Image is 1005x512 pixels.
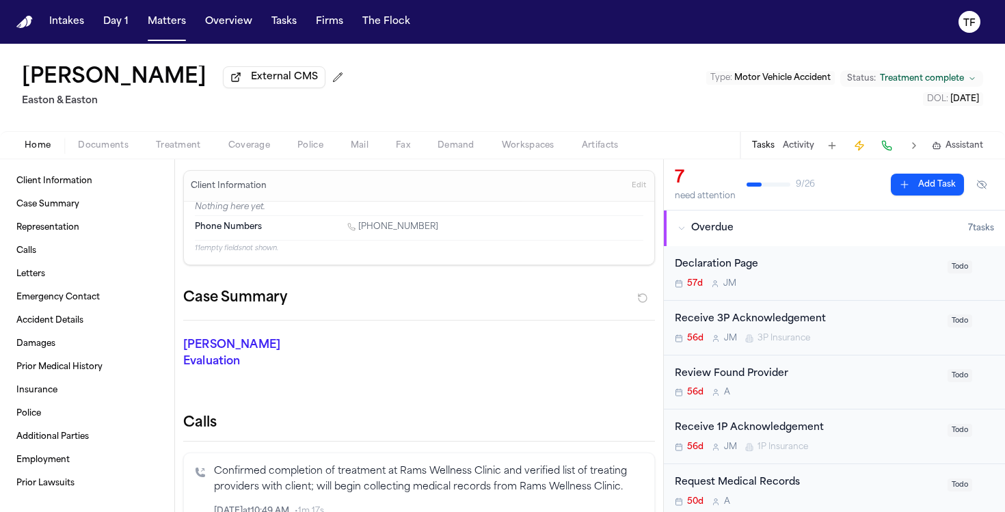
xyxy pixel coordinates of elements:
button: Edit [628,175,650,197]
span: Todo [948,314,972,327]
span: A [724,496,730,507]
button: The Flock [357,10,416,34]
a: Damages [11,333,163,355]
span: J M [724,442,737,453]
div: Receive 1P Acknowledgement [675,420,939,436]
div: 7 [675,167,736,189]
span: Treatment complete [880,73,964,84]
span: Demand [438,140,474,151]
span: Additional Parties [16,431,89,442]
button: Edit matter name [22,66,206,90]
a: Prior Lawsuits [11,472,163,494]
button: Overview [200,10,258,34]
span: Insurance [16,385,57,396]
a: Police [11,403,163,425]
h2: Easton & Easton [22,93,349,109]
span: J M [723,278,736,289]
a: Calls [11,240,163,262]
button: Hide completed tasks (⌘⇧H) [969,174,994,196]
button: Add Task [891,174,964,196]
span: Treatment [156,140,201,151]
button: Create Immediate Task [850,136,869,155]
a: Accident Details [11,310,163,332]
a: Insurance [11,379,163,401]
div: Open task: Receive 1P Acknowledgement [664,409,1005,464]
span: Police [297,140,323,151]
button: Tasks [752,140,775,151]
a: Client Information [11,170,163,192]
button: Firms [310,10,349,34]
span: Documents [78,140,129,151]
span: [DATE] [950,95,979,103]
span: Edit [632,181,646,191]
span: 9 / 26 [796,179,815,190]
span: Artifacts [582,140,619,151]
p: Nothing here yet. [195,202,643,215]
span: Fax [396,140,410,151]
button: Matters [142,10,191,34]
span: Overdue [691,221,734,235]
p: Confirmed completion of treatment at Rams Wellness Clinic and verified list of treating providers... [214,464,643,496]
button: Assistant [932,140,983,151]
button: Intakes [44,10,90,34]
button: Edit DOL: 2025-07-01 [923,92,983,106]
a: Prior Medical History [11,356,163,378]
p: [PERSON_NAME] Evaluation [183,337,330,370]
span: Assistant [946,140,983,151]
span: Letters [16,269,45,280]
button: Add Task [822,136,842,155]
span: 57d [687,278,703,289]
div: need attention [675,191,736,202]
span: 50d [687,496,703,507]
h3: Client Information [188,180,269,191]
span: Case Summary [16,199,79,210]
a: Home [16,16,33,29]
a: Additional Parties [11,426,163,448]
a: Employment [11,449,163,471]
span: Workspaces [502,140,554,151]
span: J M [724,333,737,344]
span: Emergency Contact [16,292,100,303]
button: Activity [783,140,814,151]
span: Prior Medical History [16,362,103,373]
text: TF [963,18,976,28]
span: Client Information [16,176,92,187]
span: Todo [948,260,972,273]
span: Employment [16,455,70,466]
button: Overdue7tasks [664,211,1005,246]
span: Mail [351,140,368,151]
span: 1P Insurance [758,442,808,453]
div: Receive 3P Acknowledgement [675,312,939,327]
span: A [724,387,730,398]
span: Damages [16,338,55,349]
span: Type : [710,74,732,82]
button: Make a Call [877,136,896,155]
span: Todo [948,424,972,437]
span: Phone Numbers [195,221,262,232]
span: Status: [847,73,876,84]
button: Tasks [266,10,302,34]
span: Accident Details [16,315,83,326]
div: Request Medical Records [675,475,939,491]
span: 56d [687,333,703,344]
button: Day 1 [98,10,134,34]
span: Todo [948,479,972,491]
span: 7 task s [968,223,994,234]
span: 56d [687,387,703,398]
span: Calls [16,245,36,256]
span: 56d [687,442,703,453]
a: Emergency Contact [11,286,163,308]
p: 11 empty fields not shown. [195,243,643,254]
div: Open task: Declaration Page [664,246,1005,301]
h1: [PERSON_NAME] [22,66,206,90]
div: Open task: Review Found Provider [664,355,1005,410]
span: Prior Lawsuits [16,478,75,489]
div: Declaration Page [675,257,939,273]
h2: Case Summary [183,287,287,309]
